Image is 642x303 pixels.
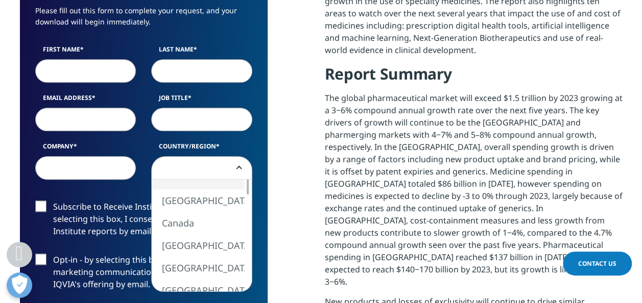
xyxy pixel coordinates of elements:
span: Contact Us [578,259,616,268]
label: Email Address [35,93,136,108]
label: Last Name [151,45,252,59]
label: Country/Region [151,142,252,156]
label: Company [35,142,136,156]
label: Subscribe to Receive Institute Reports - by selecting this box, I consent to receiving IQVIA Inst... [35,200,252,243]
li: [GEOGRAPHIC_DATA] [152,234,245,257]
label: Opt-in - by selecting this box, I consent to receiving marketing communications and information a... [35,254,252,296]
a: Contact Us [563,251,632,275]
li: [GEOGRAPHIC_DATA] [152,189,245,212]
label: First Name [35,45,136,59]
p: Please fill out this form to complete your request, and your download will begin immediately. [35,5,252,35]
p: The global pharmaceutical market will exceed $1.5 trillion by 2023 growing at a 3−6% compound ann... [325,92,623,295]
li: [GEOGRAPHIC_DATA] [152,279,245,301]
li: Canada [152,212,245,234]
button: Open Preferences [7,272,32,298]
h4: Report Summary [325,64,623,92]
label: Job Title [151,93,252,108]
li: [GEOGRAPHIC_DATA] [152,257,245,279]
